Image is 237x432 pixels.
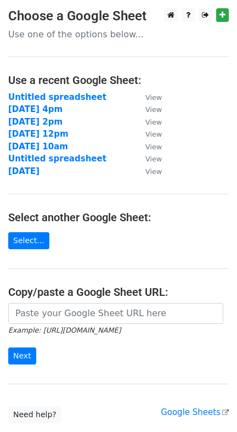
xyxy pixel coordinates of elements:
[8,347,36,364] input: Next
[145,167,162,176] small: View
[8,92,106,102] a: Untitled spreadsheet
[8,142,68,152] a: [DATE] 10am
[8,117,63,127] a: [DATE] 2pm
[8,232,49,249] a: Select...
[145,130,162,138] small: View
[8,285,229,299] h4: Copy/paste a Google Sheet URL:
[8,154,106,164] a: Untitled spreadsheet
[134,117,162,127] a: View
[145,93,162,102] small: View
[134,129,162,139] a: View
[8,326,121,334] small: Example: [URL][DOMAIN_NAME]
[134,166,162,176] a: View
[161,407,229,417] a: Google Sheets
[8,29,229,40] p: Use one of the options below...
[8,8,229,24] h3: Choose a Google Sheet
[134,92,162,102] a: View
[134,154,162,164] a: View
[8,129,69,139] a: [DATE] 12pm
[134,104,162,114] a: View
[8,303,223,324] input: Paste your Google Sheet URL here
[145,155,162,163] small: View
[8,211,229,224] h4: Select another Google Sheet:
[8,74,229,87] h4: Use a recent Google Sheet:
[8,406,61,423] a: Need help?
[145,118,162,126] small: View
[8,104,63,114] a: [DATE] 4pm
[8,166,39,176] a: [DATE]
[145,143,162,151] small: View
[145,105,162,114] small: View
[134,142,162,152] a: View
